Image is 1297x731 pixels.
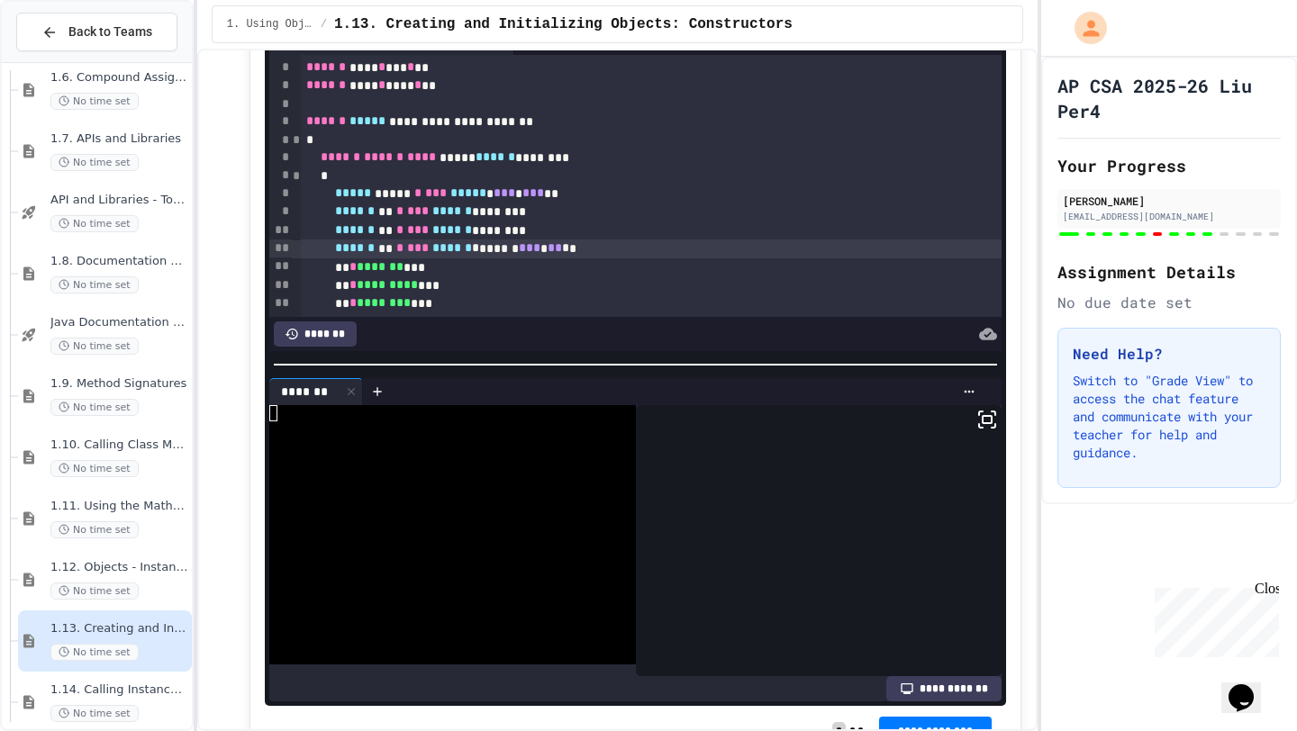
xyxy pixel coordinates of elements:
[50,254,188,269] span: 1.8. Documentation with Comments and Preconditions
[227,17,313,32] span: 1. Using Objects and Methods
[1073,343,1265,365] h3: Need Help?
[50,131,188,147] span: 1.7. APIs and Libraries
[334,14,793,35] span: 1.13. Creating and Initializing Objects: Constructors
[68,23,152,41] span: Back to Teams
[50,705,139,722] span: No time set
[50,399,139,416] span: No time set
[1063,210,1275,223] div: [EMAIL_ADDRESS][DOMAIN_NAME]
[50,215,139,232] span: No time set
[50,154,139,171] span: No time set
[1057,292,1281,313] div: No due date set
[50,438,188,453] span: 1.10. Calling Class Methods
[16,13,177,51] button: Back to Teams
[1147,581,1279,657] iframe: chat widget
[50,315,188,330] span: Java Documentation with Comments - Topic 1.8
[50,521,139,538] span: No time set
[50,582,139,600] span: No time set
[50,376,188,392] span: 1.9. Method Signatures
[1056,7,1111,49] div: My Account
[50,460,139,477] span: No time set
[1063,193,1275,209] div: [PERSON_NAME]
[1057,73,1281,123] h1: AP CSA 2025-26 Liu Per4
[50,338,139,355] span: No time set
[50,644,139,661] span: No time set
[50,621,188,636] span: 1.13. Creating and Initializing Objects: Constructors
[1221,659,1279,713] iframe: chat widget
[321,17,327,32] span: /
[50,93,139,110] span: No time set
[7,7,124,114] div: Chat with us now!Close
[50,276,139,293] span: No time set
[1073,372,1265,462] p: Switch to "Grade View" to access the chat feature and communicate with your teacher for help and ...
[50,70,188,86] span: 1.6. Compound Assignment Operators
[50,560,188,575] span: 1.12. Objects - Instances of Classes
[50,682,188,698] span: 1.14. Calling Instance Methods
[1057,259,1281,284] h2: Assignment Details
[50,193,188,208] span: API and Libraries - Topic 1.7
[50,499,188,514] span: 1.11. Using the Math Class
[1057,153,1281,178] h2: Your Progress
